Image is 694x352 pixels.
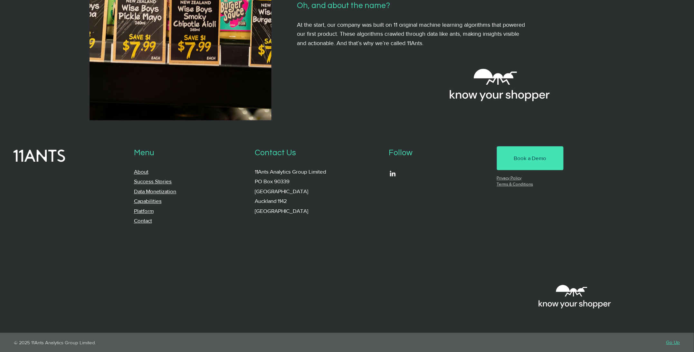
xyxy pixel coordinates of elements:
img: LinkedIn [389,169,397,177]
p: 11Ants Analytics Group Limited PO Box 90339 [GEOGRAPHIC_DATA] Auckland 1142 [GEOGRAPHIC_DATA] [255,167,378,216]
span: Oh, and about the name? [297,1,390,10]
span: Book a Demo [514,154,547,162]
a: Terms & Conditions [497,182,533,186]
span: At the start, our company was built on 11 original machine learning algorithms that powered our f... [297,22,525,47]
ul: Social Bar [389,169,397,177]
a: About [134,168,148,175]
a: Capabilities [134,198,162,204]
iframe: Embedded Content [386,227,613,333]
a: Data Monetization [134,188,176,194]
a: Privacy Policy [497,176,522,180]
p: Follow [389,146,486,159]
a: Go Up [666,339,680,345]
a: Success Stories [134,178,172,184]
p: © 2025 11Ants Analytics Group Limited. [14,340,332,345]
p: Menu [134,146,244,159]
a: Contact [134,217,152,224]
a: Platform [134,208,154,214]
a: Book a Demo [497,146,564,170]
p: Contact Us [255,146,378,159]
